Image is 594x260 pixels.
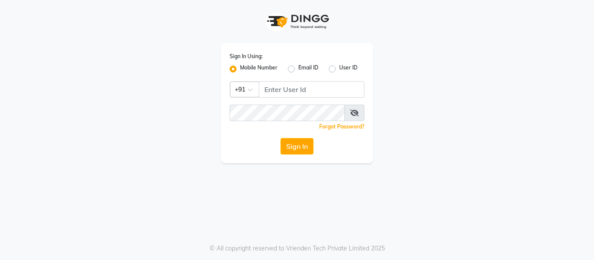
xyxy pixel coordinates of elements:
[319,123,364,130] a: Forgot Password?
[298,64,318,74] label: Email ID
[339,64,357,74] label: User ID
[240,64,277,74] label: Mobile Number
[262,9,332,34] img: logo1.svg
[280,138,314,155] button: Sign In
[230,105,345,121] input: Username
[259,81,364,98] input: Username
[230,53,263,60] label: Sign In Using:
